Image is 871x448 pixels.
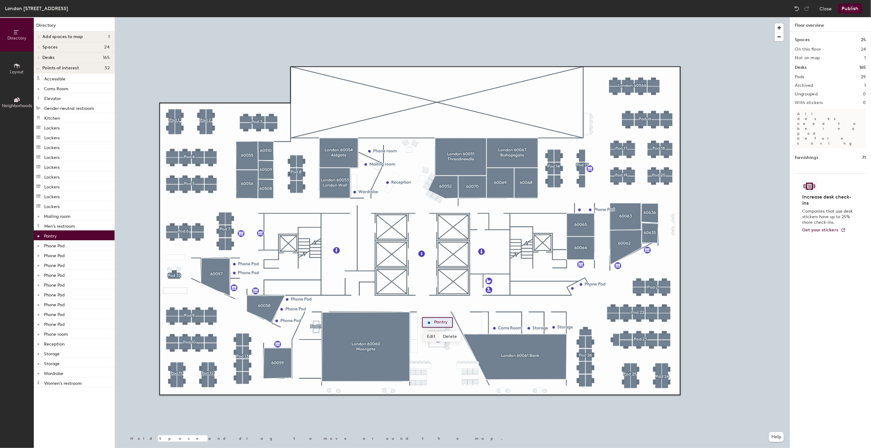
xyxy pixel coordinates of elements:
[103,55,110,60] span: 165
[802,228,846,233] a: Get your stickers
[44,310,65,317] p: Phone Pod
[863,92,866,97] h2: 0
[795,92,818,97] h2: Ungrouped
[44,133,60,141] p: Lockers
[794,6,800,12] img: Undo
[42,34,83,39] span: Add spaces to map
[820,4,832,14] button: Close
[44,350,60,357] p: Storage
[44,84,68,91] p: Coms Room
[34,22,115,32] h1: Directory
[795,100,823,105] h2: With stickers
[795,75,804,79] h2: Pods
[44,124,60,131] p: Lockers
[861,47,866,52] h2: 24
[104,45,110,50] span: 24
[44,261,65,268] p: Phone Pod
[44,173,60,180] p: Lockers
[804,6,810,12] img: Redo
[42,45,58,50] span: Spaces
[44,75,65,82] p: Accessible
[861,37,866,43] h1: 25
[44,212,70,219] p: Mailing room
[795,64,807,71] h1: Desks
[865,56,866,60] h2: 1
[44,163,60,170] p: Lockers
[838,4,862,14] button: Publish
[44,300,65,307] p: Phone Pod
[44,232,57,239] p: Pantry
[104,66,110,71] span: 32
[44,143,60,150] p: Lockers
[44,281,65,288] p: Phone Pod
[802,181,817,191] img: Sticker logo
[795,56,820,60] h2: Not on map
[861,75,866,79] h2: 29
[42,66,79,71] span: Points of interest
[44,222,75,229] p: Men's restroom
[5,5,68,12] div: London [STREET_ADDRESS]
[44,104,94,111] p: Gender-neutral restroom
[44,114,60,121] p: Kitchen
[44,330,68,337] p: Phone room
[862,154,866,161] h1: 71
[44,359,60,366] p: Storage
[44,271,65,278] p: Phone Pod
[44,379,82,386] p: Women's restroom
[44,251,65,258] p: Phone Pod
[7,36,26,41] span: Directory
[2,103,32,108] span: Neighborhoods
[795,47,821,52] h2: On this floor
[44,291,65,298] p: Phone Pod
[44,183,60,190] p: Lockers
[795,109,866,148] p: All desks need to be in a pod before saving
[795,37,810,43] h1: Spaces
[44,369,63,376] p: Wardrobe
[44,340,65,347] p: Reception
[44,241,65,249] p: Phone Pod
[44,192,60,199] p: Lockers
[10,69,24,75] span: Layout
[42,55,54,60] span: Desks
[802,227,838,233] span: Get your stickers
[795,83,813,88] h2: Archived
[865,83,866,88] h2: 1
[795,154,818,161] h1: Furnishings
[790,17,871,32] h1: Floor overview
[860,64,866,71] h1: 165
[44,202,60,209] p: Lockers
[44,153,60,160] p: Lockers
[44,94,61,101] p: Elevator
[863,100,866,105] h2: 0
[44,320,65,327] p: Phone Pod
[802,194,855,206] h4: Increase desk check-ins
[439,331,461,342] span: Delete
[802,209,855,225] p: Companies that use desk stickers have up to 25% more check-ins.
[108,34,110,39] span: 1
[423,331,439,342] span: Edit
[769,432,784,442] button: Help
